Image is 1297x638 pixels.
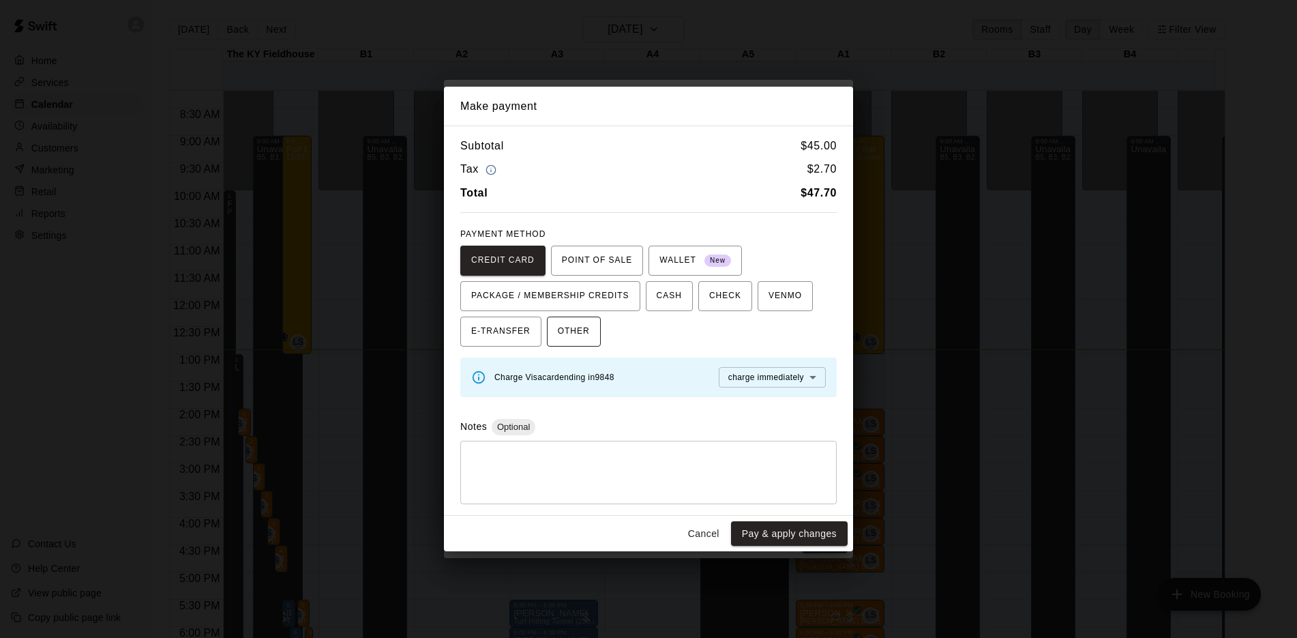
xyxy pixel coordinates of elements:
button: CREDIT CARD [460,246,546,276]
h2: Make payment [444,87,853,126]
button: OTHER [547,317,601,347]
span: OTHER [558,321,590,343]
button: VENMO [758,281,813,311]
button: WALLET New [648,246,742,276]
span: VENMO [769,285,802,307]
span: CREDIT CARD [471,250,535,272]
b: Total [460,187,488,199]
span: E-TRANSFER [471,321,531,343]
button: E-TRANSFER [460,317,541,347]
h6: $ 45.00 [801,137,837,155]
button: CHECK [698,281,752,311]
b: $ 47.70 [801,187,837,199]
span: CHECK [709,285,741,307]
button: PACKAGE / MEMBERSHIP CREDITS [460,281,640,311]
span: Charge Visa card ending in 9848 [494,373,614,382]
button: Pay & apply changes [731,521,848,547]
span: POINT OF SALE [562,250,632,272]
span: PAYMENT METHOD [460,229,546,239]
span: WALLET [659,250,731,272]
span: Optional [492,422,535,432]
button: POINT OF SALE [551,246,643,276]
span: CASH [657,285,682,307]
span: PACKAGE / MEMBERSHIP CREDITS [471,285,629,307]
h6: $ 2.70 [807,160,837,179]
button: CASH [646,281,693,311]
label: Notes [460,421,487,432]
span: charge immediately [728,373,804,382]
h6: Subtotal [460,137,504,155]
span: New [704,252,731,270]
button: Cancel [682,521,726,547]
h6: Tax [460,160,500,179]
